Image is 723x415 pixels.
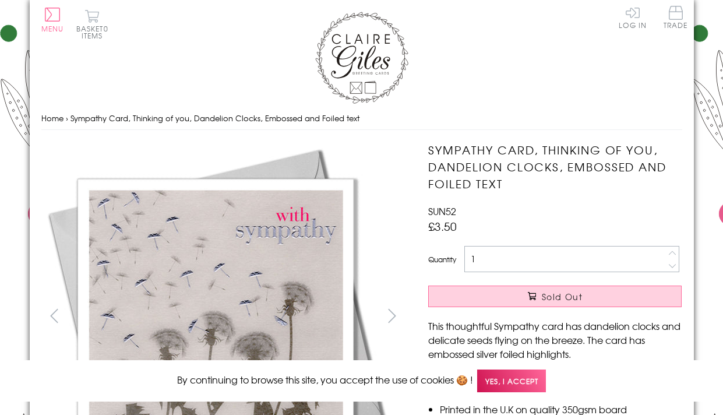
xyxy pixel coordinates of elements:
button: prev [41,303,68,329]
span: £3.50 [428,218,457,234]
button: Basket0 items [76,9,108,39]
button: Menu [41,8,64,32]
a: Log In [619,6,647,29]
span: 0 items [82,23,108,41]
h1: Sympathy Card, Thinking of you, Dandelion Clocks, Embossed and Foiled text [428,142,682,192]
button: next [379,303,405,329]
nav: breadcrumbs [41,107,682,131]
span: Sympathy Card, Thinking of you, Dandelion Clocks, Embossed and Foiled text [70,112,359,124]
a: Trade [664,6,688,31]
span: › [66,112,68,124]
button: Sold Out [428,286,682,307]
label: Quantity [428,254,456,265]
span: Sold Out [542,291,583,303]
a: Home [41,112,64,124]
span: Menu [41,23,64,34]
img: Claire Giles Greetings Cards [315,12,408,104]
span: Trade [664,6,688,29]
span: SUN52 [428,204,456,218]
p: This thoughtful Sympathy card has dandelion clocks and delicate seeds flying on the breeze. The c... [428,319,682,361]
span: Yes, I accept [477,370,546,392]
